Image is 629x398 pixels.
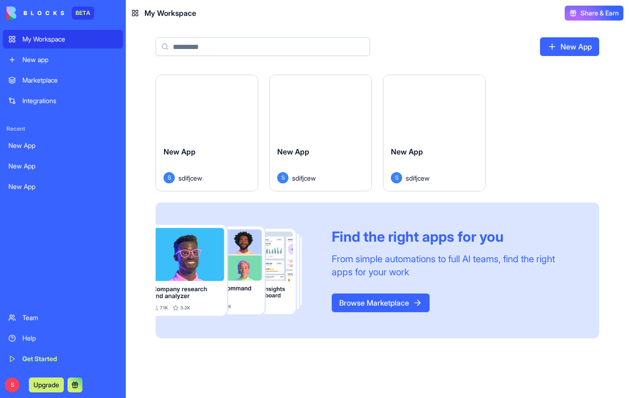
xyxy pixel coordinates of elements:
[22,35,117,44] div: My Workspace
[3,125,123,133] span: Recent
[269,75,372,191] a: New AppSsdifjcew
[3,136,123,155] a: New App
[8,161,117,171] div: New App
[72,7,94,20] div: BETA
[156,225,317,315] img: Frame_181_egmpey.png
[8,182,117,191] div: New App
[391,147,423,156] span: New App
[406,173,430,183] span: sdifjcew
[332,252,577,279] div: From simple automations to full AI teams, find the right apps for your work
[29,380,64,389] a: Upgrade
[22,96,117,105] div: Integrations
[277,172,288,183] span: S
[3,177,123,196] a: New App
[3,50,123,69] a: New app
[277,147,309,156] span: New App
[164,172,175,183] span: S
[144,7,196,19] span: My Workspace
[8,141,117,150] div: New App
[3,91,123,110] a: Integrations
[3,157,123,175] a: New App
[332,293,430,312] a: Browse Marketplace
[3,71,123,90] a: Marketplace
[5,377,20,392] span: S
[3,308,123,327] a: Team
[391,172,402,183] span: S
[3,30,123,49] a: My Workspace
[156,75,258,191] a: New AppSsdifjcew
[332,228,577,245] div: Find the right apps for you
[292,173,316,183] span: sdifjcew
[22,76,117,85] div: Marketplace
[383,75,485,191] a: New AppSsdifjcew
[22,55,117,64] div: New app
[3,349,123,368] a: Get Started
[3,329,123,348] a: Help
[22,354,117,363] div: Get Started
[581,8,619,18] span: Share & Earn
[178,173,202,183] span: sdifjcew
[7,7,94,20] a: BETA
[565,6,623,21] button: Share & Earn
[29,377,64,392] button: Upgrade
[7,7,64,20] img: logo
[22,313,117,322] div: Team
[22,334,117,343] div: Help
[540,37,599,56] a: New App
[164,147,196,156] span: New App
